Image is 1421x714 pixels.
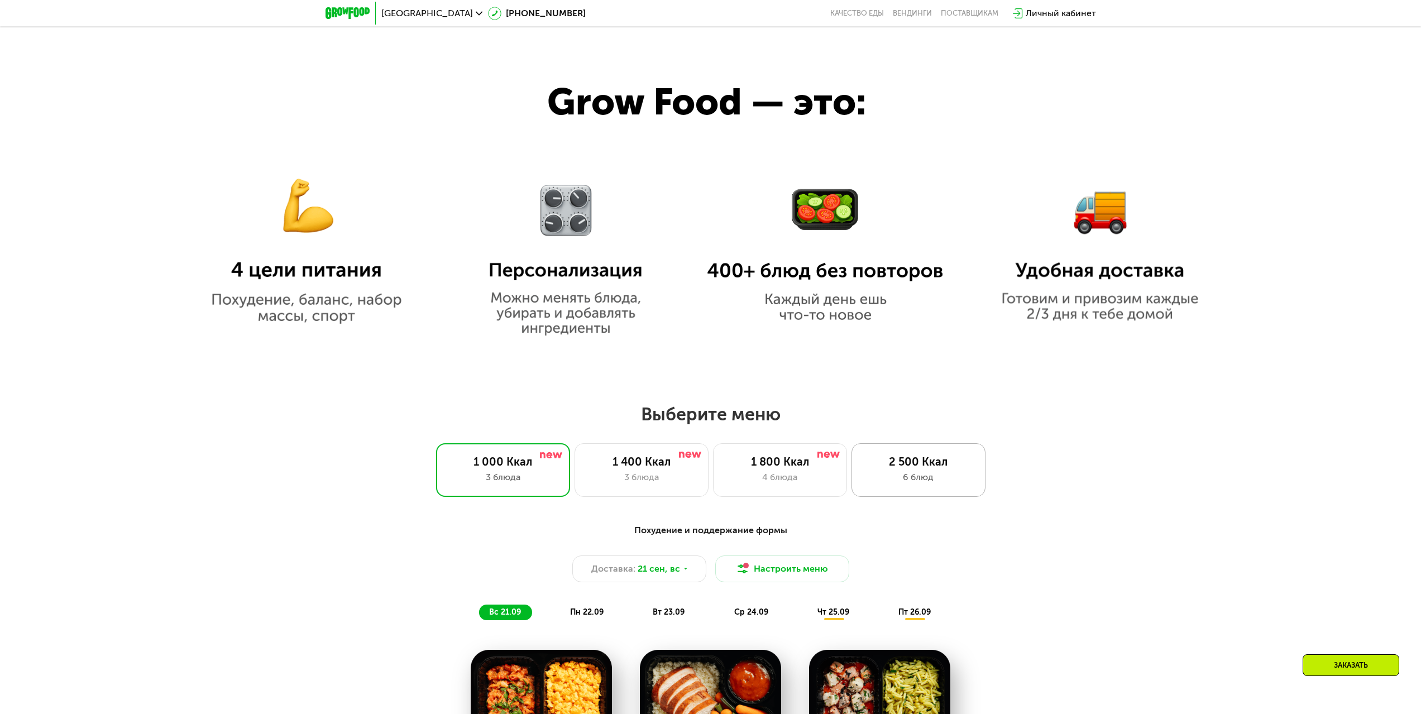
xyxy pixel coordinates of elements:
div: 1 000 Ккал [448,455,558,468]
h2: Выберите меню [36,403,1385,425]
a: Качество еды [830,9,884,18]
div: 6 блюд [863,471,974,484]
div: 3 блюда [448,471,558,484]
span: вс 21.09 [489,607,521,617]
span: пт 26.09 [898,607,931,617]
span: Доставка: [591,562,635,576]
a: [PHONE_NUMBER] [488,7,586,20]
div: Личный кабинет [1026,7,1096,20]
div: Grow Food — это: [547,74,924,131]
div: поставщикам [941,9,998,18]
div: 2 500 Ккал [863,455,974,468]
button: Настроить меню [715,555,849,582]
div: 1 800 Ккал [725,455,835,468]
div: Заказать [1303,654,1399,676]
span: вт 23.09 [653,607,685,617]
span: пн 22.09 [570,607,604,617]
span: ср 24.09 [734,607,768,617]
span: 21 сен, вс [638,562,680,576]
a: Вендинги [893,9,932,18]
span: [GEOGRAPHIC_DATA] [381,9,473,18]
span: чт 25.09 [817,607,849,617]
div: 4 блюда [725,471,835,484]
div: 3 блюда [586,471,697,484]
div: 1 400 Ккал [586,455,697,468]
div: Похудение и поддержание формы [380,524,1041,538]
